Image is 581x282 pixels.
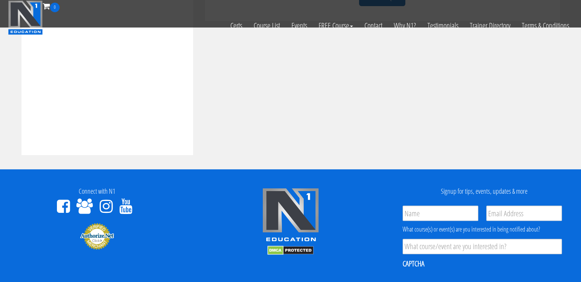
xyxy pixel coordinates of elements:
[403,259,424,269] label: CAPTCHA
[286,12,313,39] a: Events
[80,222,114,250] img: Authorize.Net Merchant - Click to Verify
[403,206,478,221] input: Name
[464,12,516,39] a: Trainer Directory
[359,12,388,39] a: Contact
[403,225,562,234] div: What course(s) or event(s) are you interested in being notified about?
[248,12,286,39] a: Course List
[225,12,248,39] a: Certs
[516,12,575,39] a: Terms & Conditions
[393,188,575,195] h4: Signup for tips, events, updates & more
[50,3,60,12] span: 0
[388,12,422,39] a: Why N1?
[403,239,562,254] input: What course/event are you interested in?
[43,1,60,11] a: 0
[6,188,188,195] h4: Connect with N1
[422,12,464,39] a: Testimonials
[262,188,319,244] img: n1-edu-logo
[313,12,359,39] a: FREE Course
[486,206,562,221] input: Email Address
[8,0,43,35] img: n1-education
[267,246,314,255] img: DMCA.com Protection Status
